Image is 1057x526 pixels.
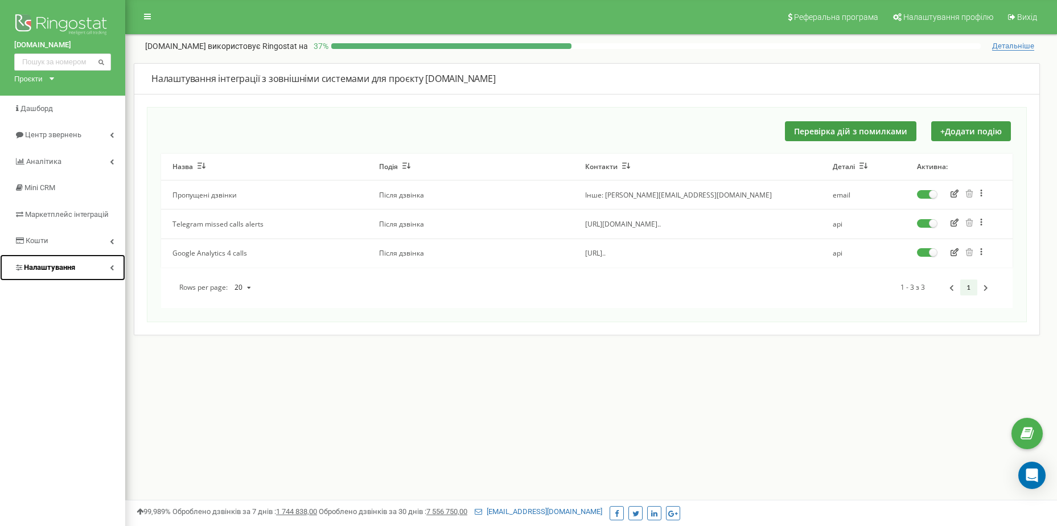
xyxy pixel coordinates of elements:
[25,130,81,139] span: Центр звернень
[14,40,111,51] a: [DOMAIN_NAME]
[574,180,822,209] td: Інше: [PERSON_NAME][EMAIL_ADDRESS][DOMAIN_NAME]
[14,73,43,84] div: Проєкти
[931,121,1011,141] button: +Додати подію
[161,209,368,239] td: Telegram missed calls alerts
[368,209,574,239] td: Після дзвінка
[821,180,906,209] td: email
[794,13,878,22] span: Реферальна програма
[992,42,1034,51] span: Детальніше
[25,210,109,219] span: Маркетплейс інтеграцій
[960,280,977,296] a: 1
[276,507,317,516] u: 1 744 838,00
[785,121,916,141] button: Перевірка дій з помилками
[24,263,75,272] span: Налаштування
[151,72,1022,85] div: Налаштування інтеграції з зовнішніми системами для проєкту [DOMAIN_NAME]
[161,180,368,209] td: Пропущені дзвінки
[172,507,317,516] span: Оброблено дзвінків за 7 днів :
[14,54,111,71] input: Пошук за номером
[20,104,53,113] span: Дашборд
[26,157,61,166] span: Аналiтика
[900,280,994,296] div: 1 - 3 з 3
[208,42,308,51] span: використовує Ringostat на
[137,507,171,516] span: 99,989%
[833,162,867,171] button: Деталі
[379,162,410,171] button: Подія
[917,162,948,171] button: Активна:
[585,219,661,229] span: [URL][DOMAIN_NAME]..
[368,180,574,209] td: Після дзвінка
[145,40,308,52] p: [DOMAIN_NAME]
[903,13,993,22] span: Налаштування профілю
[1018,462,1046,489] div: Open Intercom Messenger
[319,507,467,516] span: Оброблено дзвінків за 30 днів :
[308,40,331,52] p: 37 %
[26,236,48,245] span: Кошти
[235,284,242,291] div: 20
[368,239,574,268] td: Після дзвінка
[943,280,994,296] div: Pagination Navigation
[475,507,602,516] a: [EMAIL_ADDRESS][DOMAIN_NAME]
[14,11,111,40] img: Ringostat logo
[24,183,55,192] span: Mini CRM
[585,162,630,171] button: Контакти
[172,162,205,171] button: Назва
[1017,13,1037,22] span: Вихід
[426,507,467,516] u: 7 556 750,00
[821,209,906,239] td: api
[179,279,257,297] div: Rows per page:
[161,239,368,268] td: Google Analytics 4 calls
[821,239,906,268] td: api
[585,248,606,258] span: [URL]..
